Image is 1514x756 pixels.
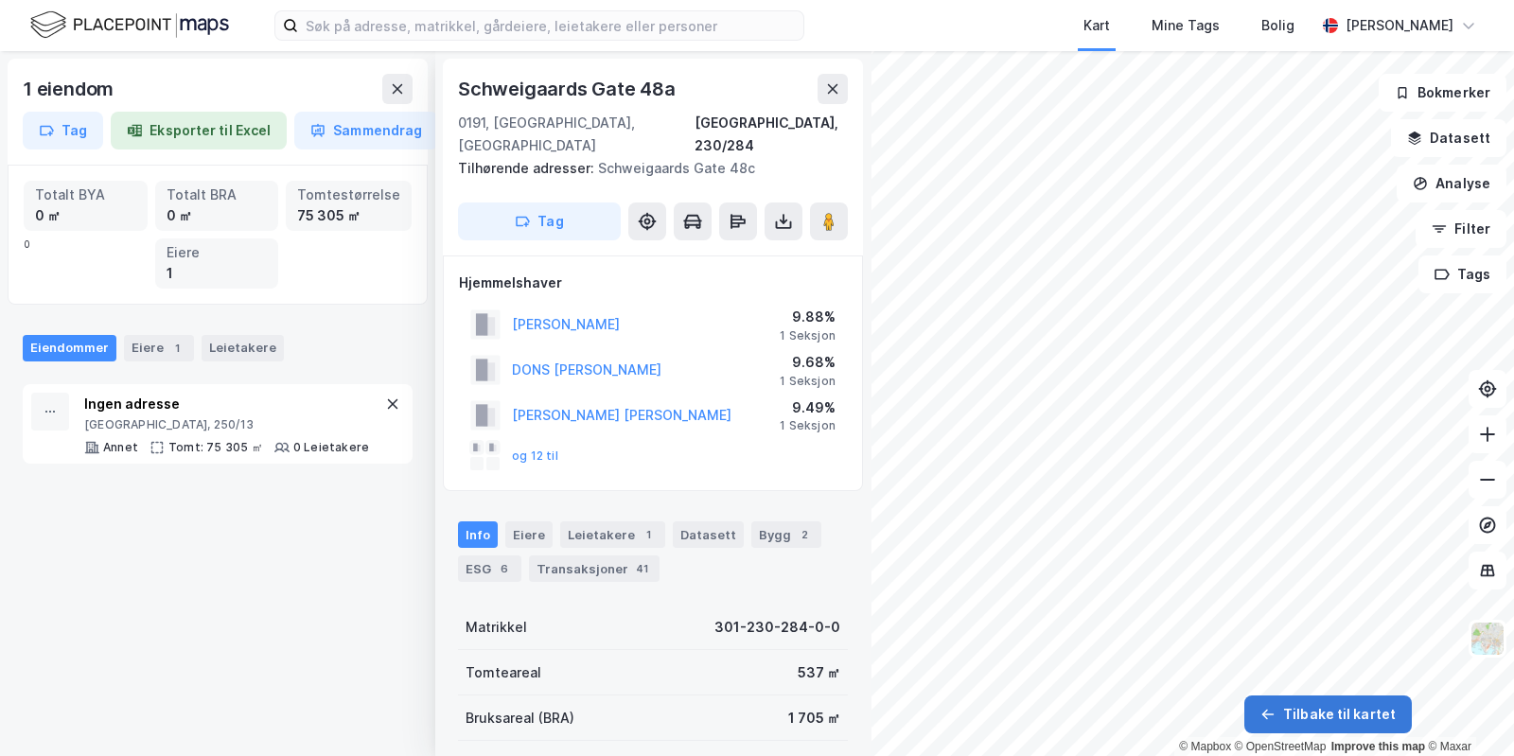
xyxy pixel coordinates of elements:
[780,306,836,328] div: 9.88%
[495,559,514,578] div: 6
[673,521,744,548] div: Datasett
[167,339,186,358] div: 1
[466,616,527,639] div: Matrikkel
[103,440,138,455] div: Annet
[1418,255,1506,293] button: Tags
[297,185,400,205] div: Tomtestørrelse
[458,112,695,157] div: 0191, [GEOGRAPHIC_DATA], [GEOGRAPHIC_DATA]
[780,328,836,343] div: 1 Seksjon
[30,9,229,42] img: logo.f888ab2527a4732fd821a326f86c7f29.svg
[84,393,369,415] div: Ingen adresse
[714,616,840,639] div: 301-230-284-0-0
[111,112,287,149] button: Eksporter til Excel
[695,112,848,157] div: [GEOGRAPHIC_DATA], 230/284
[23,74,117,104] div: 1 eiendom
[780,418,836,433] div: 1 Seksjon
[1244,695,1412,733] button: Tilbake til kartet
[294,112,438,149] button: Sammendrag
[458,157,833,180] div: Schweigaards Gate 48c
[1179,740,1231,753] a: Mapbox
[35,185,136,205] div: Totalt BYA
[780,374,836,389] div: 1 Seksjon
[1379,74,1506,112] button: Bokmerker
[202,335,284,361] div: Leietakere
[297,205,400,226] div: 75 305 ㎡
[1419,665,1514,756] iframe: Chat Widget
[168,440,263,455] div: Tomt: 75 305 ㎡
[458,160,598,176] span: Tilhørende adresser:
[124,335,194,361] div: Eiere
[167,185,268,205] div: Totalt BRA
[1346,14,1453,37] div: [PERSON_NAME]
[458,202,621,240] button: Tag
[167,205,268,226] div: 0 ㎡
[780,396,836,419] div: 9.49%
[505,521,553,548] div: Eiere
[1331,740,1425,753] a: Improve this map
[1152,14,1220,37] div: Mine Tags
[1391,119,1506,157] button: Datasett
[1416,210,1506,248] button: Filter
[23,112,103,149] button: Tag
[458,555,521,582] div: ESG
[23,335,116,361] div: Eiendommer
[298,11,803,40] input: Søk på adresse, matrikkel, gårdeiere, leietakere eller personer
[167,242,268,263] div: Eiere
[35,205,136,226] div: 0 ㎡
[780,351,836,374] div: 9.68%
[529,555,660,582] div: Transaksjoner
[1419,665,1514,756] div: Kontrollprogram for chat
[84,417,369,432] div: [GEOGRAPHIC_DATA], 250/13
[639,525,658,544] div: 1
[1083,14,1110,37] div: Kart
[1235,740,1327,753] a: OpenStreetMap
[1470,621,1505,657] img: Z
[632,559,652,578] div: 41
[798,661,840,684] div: 537 ㎡
[458,521,498,548] div: Info
[788,707,840,730] div: 1 705 ㎡
[1397,165,1506,202] button: Analyse
[466,707,574,730] div: Bruksareal (BRA)
[458,74,679,104] div: Schweigaards Gate 48a
[751,521,821,548] div: Bygg
[795,525,814,544] div: 2
[560,521,665,548] div: Leietakere
[1261,14,1294,37] div: Bolig
[293,440,369,455] div: 0 Leietakere
[167,263,268,284] div: 1
[24,181,412,289] div: 0
[459,272,847,294] div: Hjemmelshaver
[466,661,541,684] div: Tomteareal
